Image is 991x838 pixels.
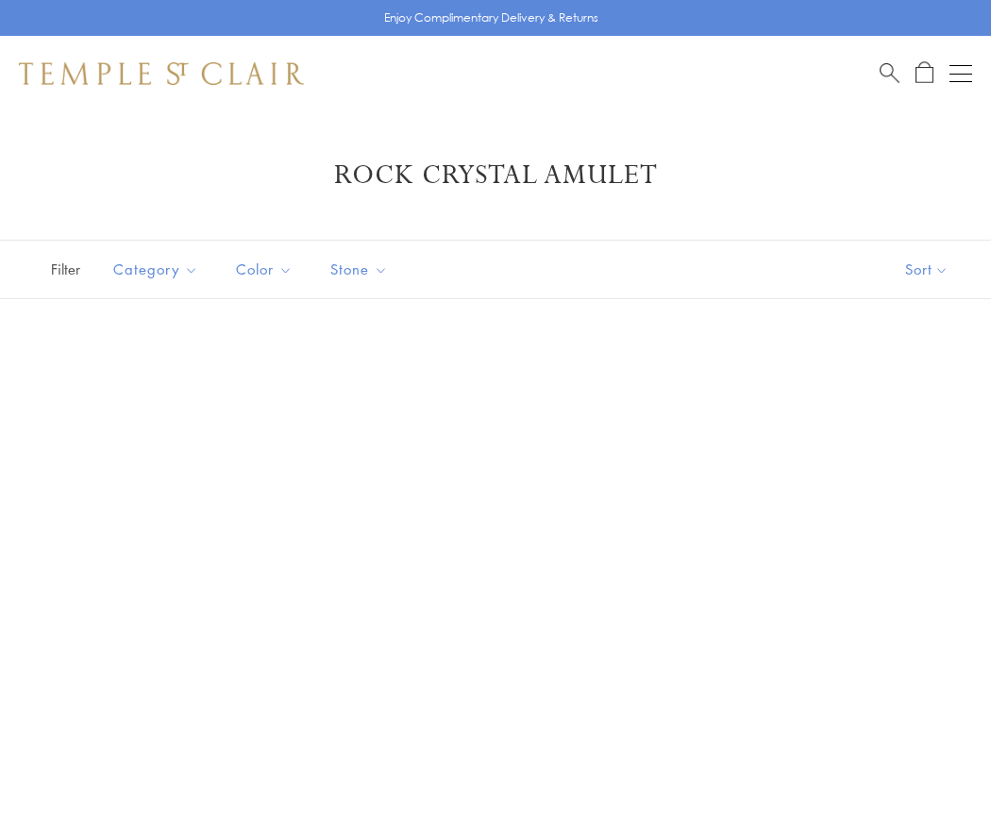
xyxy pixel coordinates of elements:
[227,258,307,281] span: Color
[915,61,933,85] a: Open Shopping Bag
[949,62,972,85] button: Open navigation
[321,258,402,281] span: Stone
[47,159,944,193] h1: Rock Crystal Amulet
[222,248,307,291] button: Color
[316,248,402,291] button: Stone
[863,241,991,298] button: Show sort by
[880,61,899,85] a: Search
[384,8,598,27] p: Enjoy Complimentary Delivery & Returns
[99,248,212,291] button: Category
[19,62,304,85] img: Temple St. Clair
[104,258,212,281] span: Category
